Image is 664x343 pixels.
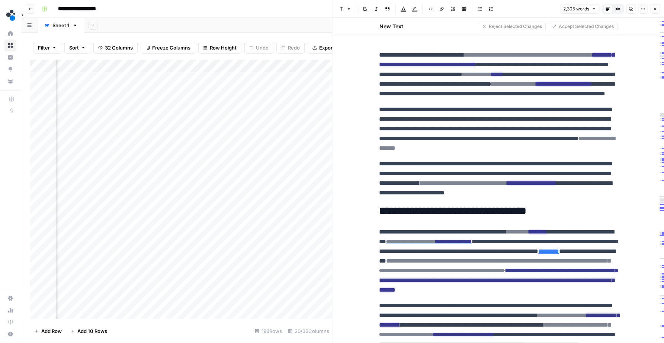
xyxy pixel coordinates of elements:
[41,327,62,335] span: Add Row
[141,42,195,54] button: Freeze Columns
[30,325,66,337] button: Add Row
[4,6,16,25] button: Workspace: spot.ai
[4,304,16,316] a: Usage
[308,42,350,54] button: Export CSV
[563,6,589,12] span: 2,305 words
[276,42,305,54] button: Redo
[77,327,107,335] span: Add 10 Rows
[478,22,545,31] button: Reject Selected Changes
[285,325,332,337] div: 20/32 Columns
[93,42,138,54] button: 32 Columns
[4,28,16,39] a: Home
[52,22,70,29] div: Sheet 1
[319,44,346,51] span: Export CSV
[244,42,273,54] button: Undo
[64,42,90,54] button: Sort
[66,325,112,337] button: Add 10 Rows
[560,4,599,14] button: 2,305 words
[379,23,403,30] h2: New Text
[558,23,614,30] span: Accept Selected Changes
[4,51,16,63] a: Insights
[488,23,542,30] span: Reject Selected Changes
[152,44,190,51] span: Freeze Columns
[288,44,300,51] span: Redo
[4,9,18,22] img: spot.ai Logo
[4,292,16,304] a: Settings
[38,44,50,51] span: Filter
[33,42,61,54] button: Filter
[4,39,16,51] a: Browse
[252,325,285,337] div: 193 Rows
[548,22,617,31] button: Accept Selected Changes
[105,44,133,51] span: 32 Columns
[4,328,16,340] button: Help + Support
[4,63,16,75] a: Opportunities
[198,42,241,54] button: Row Height
[69,44,79,51] span: Sort
[210,44,237,51] span: Row Height
[256,44,269,51] span: Undo
[4,316,16,328] a: Learning Hub
[4,75,16,87] a: Your Data
[38,18,84,33] a: Sheet 1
